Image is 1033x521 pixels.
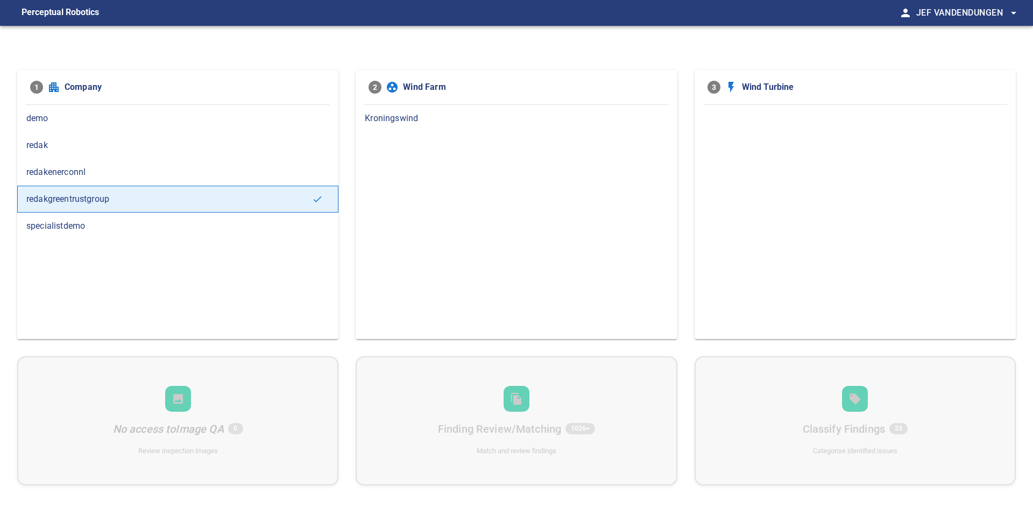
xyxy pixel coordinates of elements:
span: redakgreentrustgroup [26,193,312,206]
span: 2 [369,81,381,94]
span: Kroningswind [365,112,668,125]
span: specialistdemo [26,220,329,233]
span: Wind Farm [403,81,664,94]
div: redakgreentrustgroup [17,186,338,213]
div: redak [17,132,338,159]
span: 1 [30,81,43,94]
figcaption: Perceptual Robotics [22,4,99,22]
span: Wind Turbine [742,81,1003,94]
div: redakenerconnl [17,159,338,186]
button: Jef Vandendungen [912,2,1020,24]
div: Kroningswind [356,105,677,132]
span: 3 [707,81,720,94]
span: arrow_drop_down [1007,6,1020,19]
span: Company [65,81,326,94]
span: demo [26,112,329,125]
span: redak [26,139,329,152]
div: demo [17,105,338,132]
span: redakenerconnl [26,166,329,179]
div: specialistdemo [17,213,338,240]
span: Jef Vandendungen [916,5,1020,20]
span: person [899,6,912,19]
